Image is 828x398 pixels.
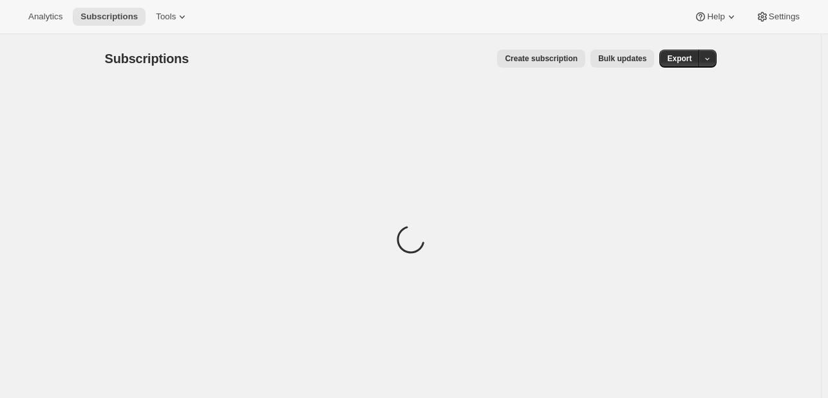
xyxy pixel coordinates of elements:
[707,12,724,22] span: Help
[105,52,189,66] span: Subscriptions
[73,8,146,26] button: Subscriptions
[21,8,70,26] button: Analytics
[156,12,176,22] span: Tools
[748,8,807,26] button: Settings
[505,53,578,64] span: Create subscription
[667,53,692,64] span: Export
[28,12,62,22] span: Analytics
[590,50,654,68] button: Bulk updates
[148,8,196,26] button: Tools
[598,53,646,64] span: Bulk updates
[659,50,699,68] button: Export
[80,12,138,22] span: Subscriptions
[769,12,800,22] span: Settings
[686,8,745,26] button: Help
[497,50,585,68] button: Create subscription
